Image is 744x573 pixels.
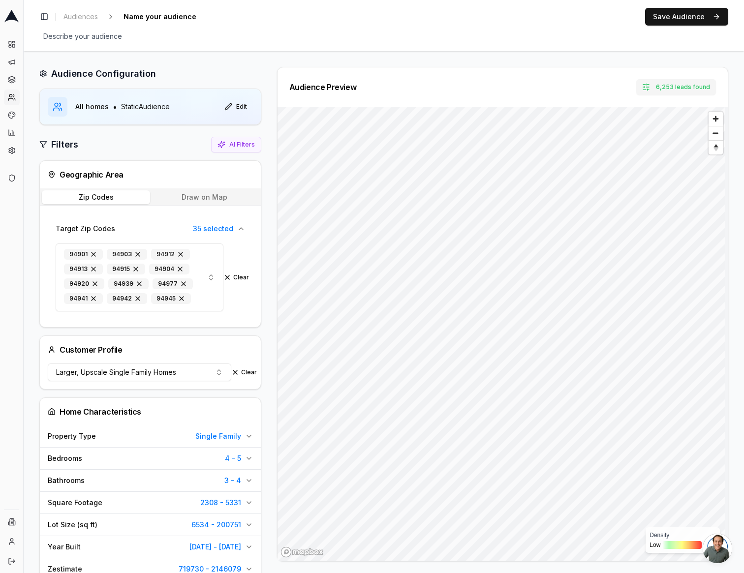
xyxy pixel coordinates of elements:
button: 6,253 leads found [636,79,716,95]
div: Audience Preview [289,83,357,91]
div: 94920 [64,278,104,289]
div: 94941 [64,293,103,304]
div: 94939 [108,278,149,289]
button: Square Footage2308 - 5331 [40,492,261,513]
span: Describe your audience [39,30,126,43]
span: Low [650,541,660,549]
span: Static Audience [121,102,170,112]
button: Bedrooms4 - 5 [40,448,261,469]
span: [DATE] - [DATE] [189,542,241,552]
nav: breadcrumb [60,10,216,24]
div: Customer Profile [48,344,123,356]
button: Zoom out [709,126,723,140]
h2: Filters [51,138,78,151]
span: Larger, Upscale Single Family Homes [56,367,176,377]
button: Property TypeSingle Family [40,425,261,447]
span: Name your audience [120,10,200,24]
span: Square Footage [48,498,102,508]
span: Bathrooms [48,476,85,485]
div: 94904 [149,264,189,274]
span: Target Zip Codes [56,224,115,234]
div: 94903 [107,249,147,260]
h2: Audience Configuration [51,67,156,81]
span: • [113,101,117,113]
a: Audiences [60,10,102,24]
div: Geographic Area [48,169,253,181]
button: AI Filters [211,137,261,152]
div: Target Zip Codes35 selected [48,240,253,319]
span: Lot Size (sq ft) [48,520,97,530]
div: 94942 [107,293,147,304]
button: Bathrooms3 - 4 [40,470,261,491]
span: AI Filters [229,141,255,149]
button: Year Built[DATE] - [DATE] [40,536,261,558]
button: Edit [218,99,253,115]
span: Audiences [63,12,98,22]
div: Home Characteristics [48,406,253,418]
div: 94912 [151,249,190,260]
div: 94915 [107,264,145,274]
button: Reset bearing to north [709,140,723,154]
span: 3 - 4 [224,476,241,485]
a: Open chat [703,534,732,563]
a: Mapbox homepage [280,546,324,558]
span: 2308 - 5331 [200,498,241,508]
div: 94977 [153,278,193,289]
button: Save Audience [645,8,728,26]
span: Year Built [48,542,81,552]
div: 94913 [64,264,103,274]
div: Density [650,531,716,539]
span: Bedrooms [48,453,82,463]
span: All homes [75,102,109,112]
span: 4 - 5 [225,453,241,463]
button: Clear [223,273,249,281]
span: 35 selected [193,224,233,234]
span: Property Type [48,431,96,441]
span: 6534 - 200751 [191,520,241,530]
button: Log out [4,553,20,569]
div: 94901 [64,249,103,260]
span: Single Family [195,431,241,441]
button: Draw on Map [150,190,258,204]
button: Zoom in [709,112,723,126]
canvas: Map [278,107,726,569]
span: Reset bearing to north [707,142,724,153]
button: Lot Size (sq ft)6534 - 200751 [40,514,261,536]
button: Zip Codes [42,190,150,204]
button: Target Zip Codes35 selected [48,218,253,240]
button: Clear [231,368,257,376]
div: 94945 [151,293,191,304]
